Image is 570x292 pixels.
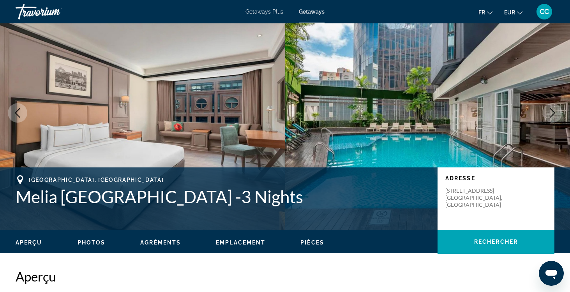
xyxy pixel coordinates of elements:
button: Emplacement [216,239,265,246]
h2: Aperçu [16,269,554,284]
button: Change currency [504,7,522,18]
h1: Melia [GEOGRAPHIC_DATA] -3 Nights [16,186,430,207]
span: Photos [78,239,106,246]
button: Agréments [140,239,181,246]
a: Getaways Plus [245,9,283,15]
button: Next image [543,103,562,123]
span: Rechercher [474,239,518,245]
p: [STREET_ADDRESS] [GEOGRAPHIC_DATA], [GEOGRAPHIC_DATA] [445,187,508,208]
button: Aperçu [16,239,42,246]
button: Previous image [8,103,27,123]
a: Travorium [16,2,94,22]
span: Emplacement [216,239,265,246]
span: Pièces [300,239,324,246]
button: Pièces [300,239,324,246]
span: Aperçu [16,239,42,246]
span: fr [478,9,485,16]
button: Change language [478,7,492,18]
a: Getaways [299,9,325,15]
button: Photos [78,239,106,246]
button: User Menu [534,4,554,20]
p: Adresse [445,175,547,181]
iframe: Bouton de lancement de la fenêtre de messagerie [539,261,564,286]
button: Rechercher [438,230,554,254]
span: EUR [504,9,515,16]
span: Agréments [140,239,181,246]
span: CC [540,8,549,16]
span: [GEOGRAPHIC_DATA], [GEOGRAPHIC_DATA] [29,177,164,183]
